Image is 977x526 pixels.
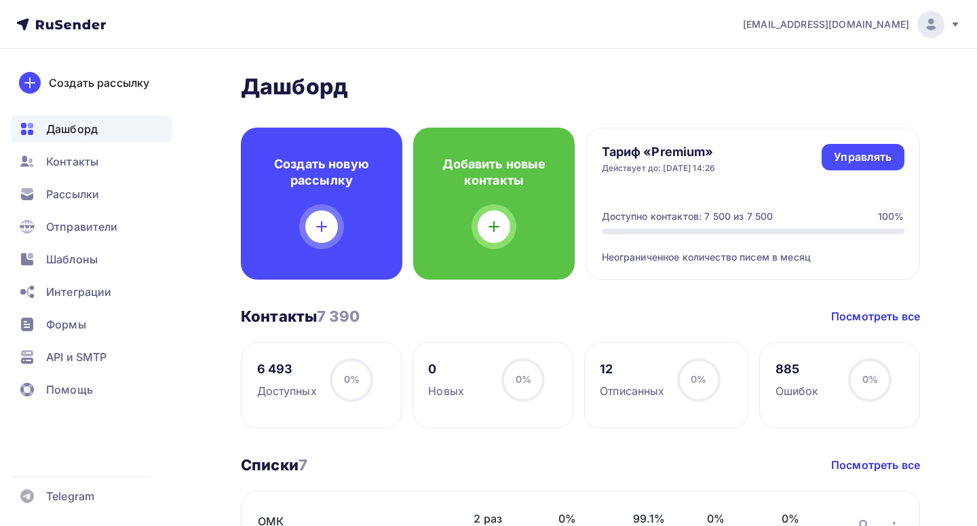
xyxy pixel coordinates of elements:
[602,234,904,264] div: Неограниченное количество писем в месяц
[11,246,172,273] a: Шаблоны
[831,457,920,473] a: Посмотреть все
[11,148,172,175] a: Контакты
[743,11,961,38] a: [EMAIL_ADDRESS][DOMAIN_NAME]
[46,153,98,170] span: Контакты
[11,181,172,208] a: Рассылки
[49,75,149,91] div: Создать рассылку
[602,210,773,223] div: Доступно контактов: 7 500 из 7 500
[11,311,172,338] a: Формы
[241,307,360,326] h3: Контакты
[600,361,664,377] div: 12
[46,284,111,300] span: Интеграции
[241,73,920,100] h2: Дашборд
[11,115,172,143] a: Дашборд
[743,18,909,31] span: [EMAIL_ADDRESS][DOMAIN_NAME]
[602,144,716,160] h4: Тариф «Premium»
[263,156,381,189] h4: Создать новую рассылку
[46,251,98,267] span: Шаблоны
[428,383,464,399] div: Новых
[241,455,307,474] h3: Списки
[257,383,317,399] div: Доступных
[602,163,716,174] div: Действует до: [DATE] 14:26
[46,349,107,365] span: API и SMTP
[775,383,819,399] div: Ошибок
[46,381,93,398] span: Помощь
[257,361,317,377] div: 6 493
[822,144,904,170] a: Управлять
[344,373,360,385] span: 0%
[878,210,904,223] div: 100%
[46,219,118,235] span: Отправители
[46,488,94,504] span: Telegram
[317,307,360,325] span: 7 390
[46,186,99,202] span: Рассылки
[299,456,307,474] span: 7
[46,316,86,333] span: Формы
[775,361,819,377] div: 885
[428,361,464,377] div: 0
[46,121,98,137] span: Дашборд
[600,383,664,399] div: Отписанных
[834,149,892,165] div: Управлять
[516,373,531,385] span: 0%
[435,156,553,189] h4: Добавить новые контакты
[862,373,878,385] span: 0%
[691,373,706,385] span: 0%
[831,308,920,324] a: Посмотреть все
[11,213,172,240] a: Отправители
